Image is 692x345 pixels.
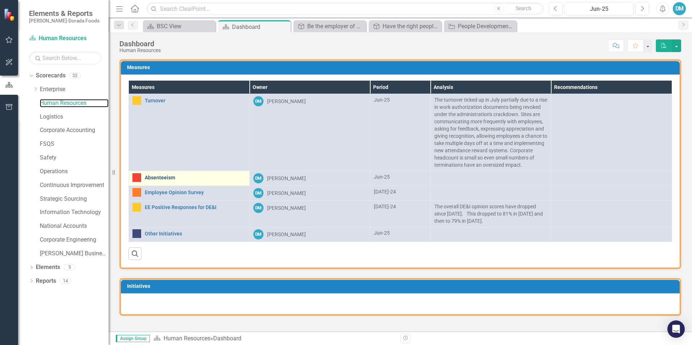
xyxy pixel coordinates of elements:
[119,48,161,53] div: Human Resources
[40,154,109,162] a: Safety
[40,113,109,121] a: Logistics
[253,96,263,106] div: DM
[40,99,109,107] a: Human Resources
[36,263,60,272] a: Elements
[29,9,100,18] span: Elements & Reports
[132,96,141,105] img: Caution
[267,189,306,197] div: [PERSON_NAME]
[267,231,306,238] div: [PERSON_NAME]
[430,227,551,242] td: Double-Click to Edit
[116,335,150,342] span: Assign Group
[374,229,426,237] div: Jun-25
[267,98,306,105] div: [PERSON_NAME]
[36,72,66,80] a: Scorecards
[40,140,109,148] a: FSQS
[253,173,263,183] div: DM
[157,22,214,31] div: BSC View
[129,94,250,171] td: Double-Click to Edit Right Click for Context Menu
[145,22,214,31] a: BSC View
[506,4,542,14] button: Search
[232,22,289,31] div: Dashboard
[40,85,109,94] a: Enterprise
[253,188,263,198] div: DM
[145,175,246,180] a: Absenteeism
[434,96,548,169] p: The turnover ticked up in July partially due to a rise in work authorization documents being revo...
[153,335,395,343] div: »
[145,190,246,195] a: Employee Opinion Survey
[40,181,109,189] a: Continuous Improvement
[551,171,672,186] td: Double-Click to Edit
[132,203,141,212] img: Caution
[69,73,81,79] div: 32
[145,231,246,237] a: Other Initiatives
[127,284,676,289] h3: Initiatives
[29,52,101,64] input: Search Below...
[127,65,676,70] h3: Measures
[132,173,141,182] img: Below Plan
[213,335,241,342] div: Dashboard
[434,203,548,225] p: The overall DE&I opinion scores have dropped since [DATE]. This dropped to 81% in [DATE] and then...
[673,2,686,15] button: DM
[371,22,439,31] a: Have the right people, with the right skills, in all positions through effective hiring, onboardi...
[267,204,306,212] div: [PERSON_NAME]
[147,3,544,15] input: Search ClearPoint...
[565,2,634,15] button: Jun-25
[295,22,364,31] a: Be the employer of choice in our communities supported by a strong culture which emphasizes integ...
[383,22,439,31] div: Have the right people, with the right skills, in all positions through effective hiring, onboardi...
[430,94,551,171] td: Double-Click to Edit
[36,277,56,285] a: Reports
[667,320,685,338] div: Open Intercom Messenger
[253,203,263,213] div: DM
[40,236,109,244] a: Corporate Engineering
[164,335,210,342] a: Human Resources
[430,171,551,186] td: Double-Click to Edit
[374,203,426,210] div: [DATE]-24
[132,188,141,197] img: Warning
[64,264,75,271] div: 5
[40,126,109,135] a: Corporate Accounting
[40,222,109,230] a: National Accounts
[446,22,515,31] a: People Development & Succession Plan
[551,227,672,242] td: Double-Click to Edit
[129,171,250,186] td: Double-Click to Edit Right Click for Context Menu
[145,205,246,210] a: EE Positive Responses for DE&I
[60,278,71,284] div: 14
[516,5,531,11] span: Search
[374,188,426,195] div: [DATE]-24
[253,229,263,239] div: DM
[374,173,426,180] div: Jun-25
[132,229,141,238] img: No Information
[551,94,672,171] td: Double-Click to Edit
[267,175,306,182] div: [PERSON_NAME]
[119,40,161,48] div: Dashboard
[4,8,16,21] img: ClearPoint Strategy
[567,5,631,13] div: Jun-25
[29,18,100,24] small: [PERSON_NAME]-Dorada Foods
[458,22,515,31] div: People Development & Succession Plan
[29,34,101,43] a: Human Resources
[129,227,250,242] td: Double-Click to Edit Right Click for Context Menu
[307,22,364,31] div: Be the employer of choice in our communities supported by a strong culture which emphasizes integ...
[40,250,109,258] a: [PERSON_NAME] Business Unit
[374,96,426,103] div: Jun-25
[145,98,246,103] a: Turnover
[40,208,109,217] a: Information Technology
[40,167,109,176] a: Operations
[40,195,109,203] a: Strategic Sourcing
